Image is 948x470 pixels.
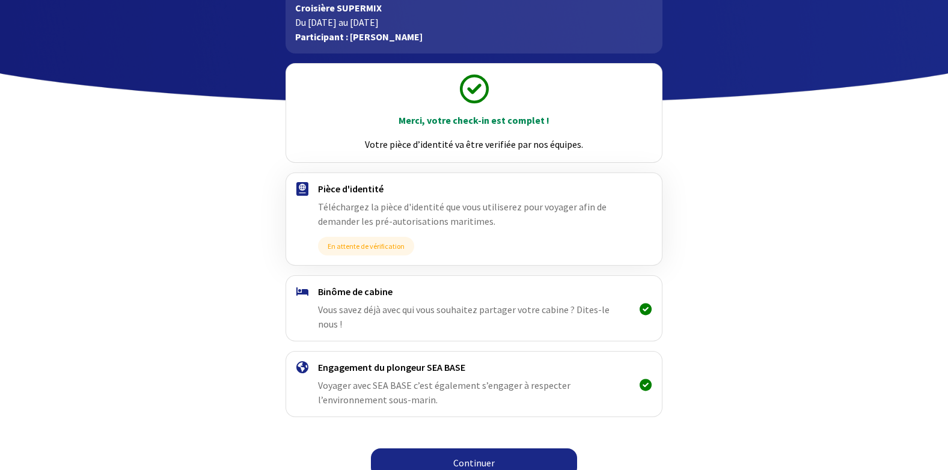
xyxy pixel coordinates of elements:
h4: Engagement du plongeur SEA BASE [318,361,630,373]
p: Du [DATE] au [DATE] [295,15,653,29]
span: Voyager avec SEA BASE c’est également s’engager à respecter l’environnement sous-marin. [318,379,570,406]
p: Merci, votre check-in est complet ! [297,113,651,127]
img: passport.svg [296,182,308,196]
p: Croisière SUPERMIX [295,1,653,15]
p: Votre pièce d’identité va être verifiée par nos équipes. [297,137,651,151]
span: En attente de vérification [318,237,414,255]
h4: Pièce d'identité [318,183,630,195]
img: engagement.svg [296,361,308,373]
span: Téléchargez la pièce d'identité que vous utiliserez pour voyager afin de demander les pré-autoris... [318,201,607,227]
span: Vous savez déjà avec qui vous souhaitez partager votre cabine ? Dites-le nous ! [318,304,610,330]
p: Participant : [PERSON_NAME] [295,29,653,44]
h4: Binôme de cabine [318,285,630,298]
img: binome.svg [296,287,308,296]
